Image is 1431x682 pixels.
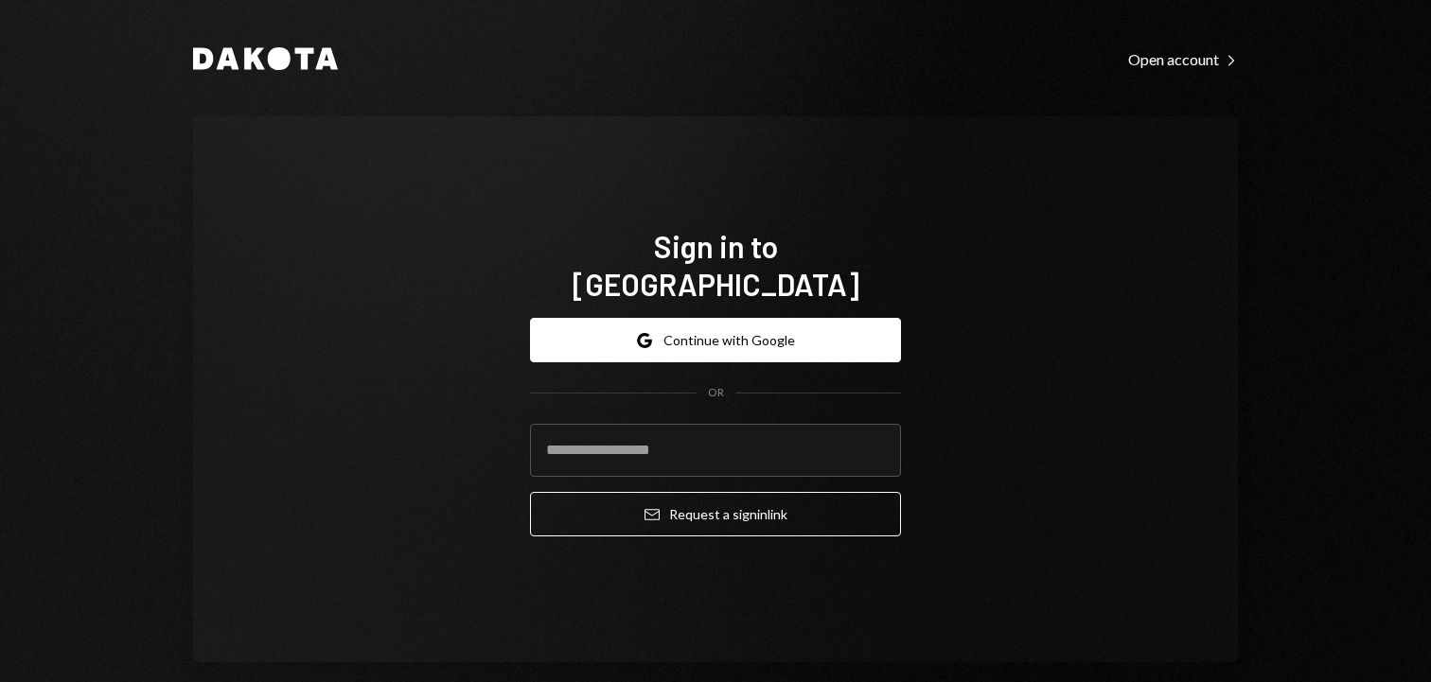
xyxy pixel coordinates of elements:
[530,318,901,362] button: Continue with Google
[1128,48,1238,69] a: Open account
[530,227,901,303] h1: Sign in to [GEOGRAPHIC_DATA]
[708,385,724,401] div: OR
[530,492,901,536] button: Request a signinlink
[1128,50,1238,69] div: Open account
